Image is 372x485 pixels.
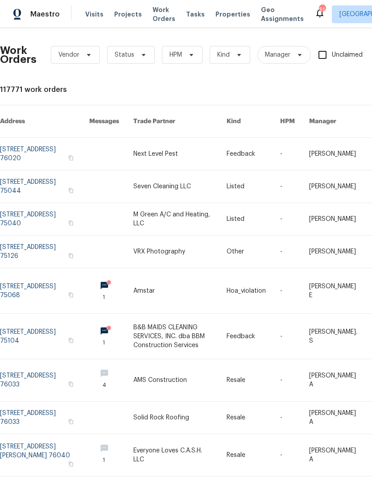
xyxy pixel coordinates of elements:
[126,434,220,477] td: Everyone Loves C.A.S.H. LLC
[265,50,290,59] span: Manager
[67,252,75,260] button: Copy Address
[273,170,302,203] td: -
[273,359,302,402] td: -
[85,10,103,19] span: Visits
[273,236,302,268] td: -
[302,105,366,138] th: Manager
[67,154,75,162] button: Copy Address
[302,236,366,268] td: [PERSON_NAME]
[126,203,220,236] td: M Green A/C and Heating, LLC
[126,138,220,170] td: Next Level Pest
[126,314,220,359] td: B&B MAIDS CLEANING SERVICES, INC. dba BBM Construction Services
[67,291,75,299] button: Copy Address
[219,236,273,268] td: Other
[302,434,366,477] td: [PERSON_NAME] A
[302,170,366,203] td: [PERSON_NAME]
[219,105,273,138] th: Kind
[219,434,273,477] td: Resale
[273,434,302,477] td: -
[219,203,273,236] td: Listed
[67,187,75,195] button: Copy Address
[332,50,363,60] span: Unclaimed
[219,138,273,170] td: Feedback
[273,105,302,138] th: HPM
[319,5,325,14] div: 51
[273,203,302,236] td: -
[215,10,250,19] span: Properties
[126,268,220,314] td: Amstar
[114,10,142,19] span: Projects
[126,236,220,268] td: VRX Photography
[273,268,302,314] td: -
[219,268,273,314] td: Hoa_violation
[67,380,75,388] button: Copy Address
[302,314,366,359] td: [PERSON_NAME]. S
[302,359,366,402] td: [PERSON_NAME] A
[58,50,79,59] span: Vendor
[30,10,60,19] span: Maestro
[126,170,220,203] td: Seven Cleaning LLC
[186,11,205,17] span: Tasks
[67,418,75,426] button: Copy Address
[273,314,302,359] td: -
[217,50,230,59] span: Kind
[67,219,75,227] button: Copy Address
[82,105,126,138] th: Messages
[126,359,220,402] td: AMS Construction
[219,314,273,359] td: Feedback
[302,138,366,170] td: [PERSON_NAME]
[302,402,366,434] td: [PERSON_NAME] A
[302,203,366,236] td: [PERSON_NAME]
[67,460,75,468] button: Copy Address
[273,402,302,434] td: -
[219,170,273,203] td: Listed
[302,268,366,314] td: [PERSON_NAME] E
[219,402,273,434] td: Resale
[126,402,220,434] td: Solid Rock Roofing
[169,50,182,59] span: HPM
[126,105,220,138] th: Trade Partner
[115,50,134,59] span: Status
[219,359,273,402] td: Resale
[273,138,302,170] td: -
[261,5,304,23] span: Geo Assignments
[153,5,175,23] span: Work Orders
[67,336,75,344] button: Copy Address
